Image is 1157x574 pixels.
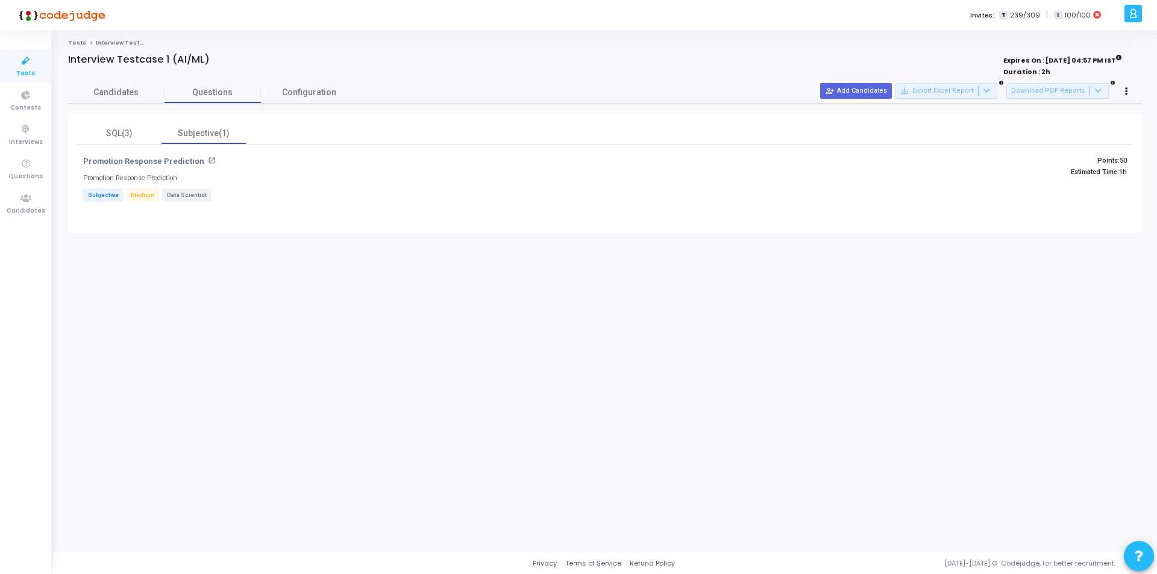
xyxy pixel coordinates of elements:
span: Candidates [7,206,45,216]
span: Data Scientist [162,189,212,202]
mat-icon: open_in_new [208,157,216,164]
p: Points: [787,157,1127,164]
span: I [1054,11,1062,20]
a: Refund Policy [630,558,675,569]
span: Interviews [9,137,43,148]
span: Interview Testcase 1 (AI/ML) [96,39,179,46]
span: 1h [1119,168,1127,176]
p: Estimated Time: [787,168,1127,176]
span: Questions [165,86,261,99]
label: Invites: [970,10,994,20]
mat-icon: save_alt [900,87,909,95]
span: 50 [1120,157,1127,164]
span: Questions [8,172,43,182]
span: Contests [10,103,41,113]
span: 100/100 [1065,10,1091,20]
a: Privacy [533,558,557,569]
button: Export Excel Report [895,83,997,99]
mat-icon: person_add_alt [826,87,834,95]
div: Subjective(1) [169,127,239,140]
span: Medium [126,189,159,202]
img: logo [15,3,105,27]
button: Add Candidates [820,83,892,99]
span: T [999,11,1007,20]
div: SQL(3) [84,127,154,140]
strong: Duration : 2h [1003,67,1050,76]
h4: Interview Testcase 1 (AI/ML) [68,54,210,66]
span: | [1046,8,1048,21]
span: Subjective [83,189,124,202]
h5: Promotion Response Prediction [83,174,177,182]
span: Candidates [68,86,165,99]
span: 239/309 [1010,10,1040,20]
a: Tests [68,39,86,46]
strong: Expires On : [DATE] 04:57 PM IST [1003,52,1122,66]
button: Download PDF Reports [1006,83,1109,99]
div: [DATE]-[DATE] © Codejudge, for better recruitment. [675,558,1142,569]
nav: breadcrumb [68,39,1142,47]
p: Promotion Response Prediction [83,157,204,166]
a: Terms of Service [565,558,621,569]
span: Tests [16,69,35,79]
span: Configuration [282,86,336,99]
